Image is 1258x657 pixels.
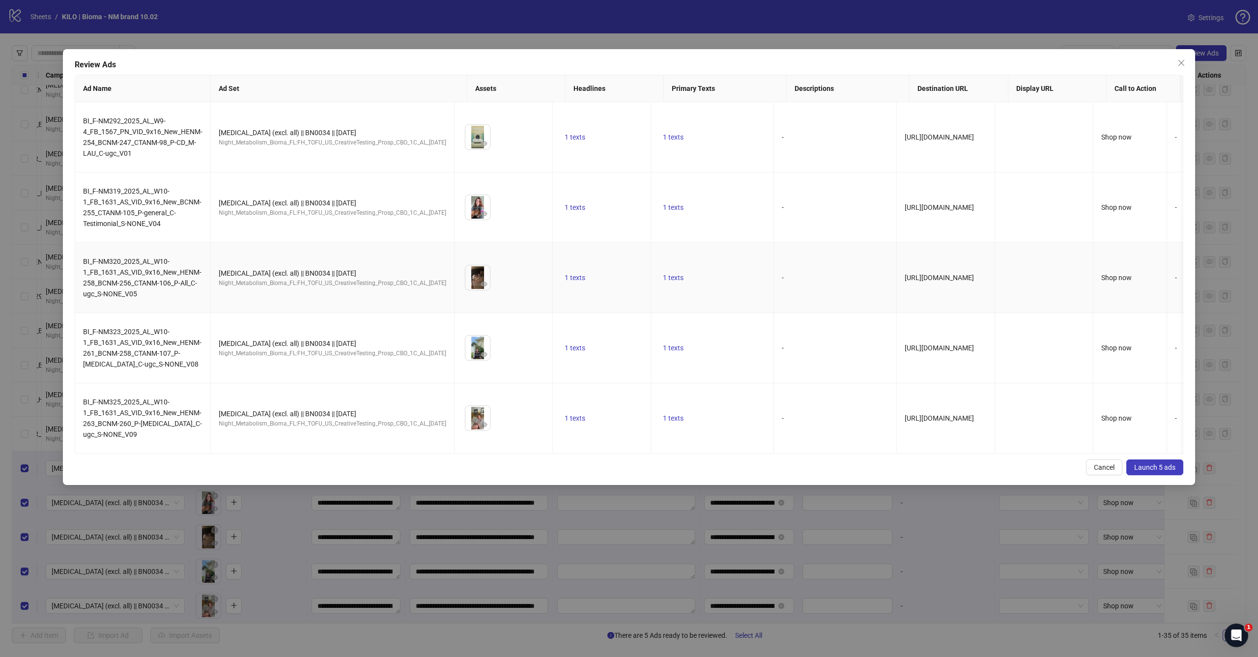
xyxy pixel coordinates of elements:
iframe: Intercom live chat [1225,624,1248,647]
div: [MEDICAL_DATA] (excl. all) || BN0034 || [DATE] [219,408,446,419]
div: [MEDICAL_DATA] (excl. all) || BN0034 || [DATE] [219,338,446,349]
img: Asset 1 [465,125,490,149]
button: 1 texts [659,342,687,354]
span: [URL][DOMAIN_NAME] [905,344,974,352]
span: BI_F-NM325_2025_AL_W10-1_FB_1631_AS_VID_9x16_New_HENM-263_BCNM-260_P-[MEDICAL_DATA]_C-ugc_S-NONE_V09 [83,398,202,438]
span: - [782,133,784,141]
span: 1 texts [663,133,684,141]
button: Cancel [1086,459,1122,475]
div: - [1175,413,1232,424]
th: Primary Texts [664,75,787,102]
div: - [1175,272,1232,283]
span: - [782,344,784,352]
div: Night_Metabolism_Bioma_FL:FH_TOFU_US_CreativeTesting_Prosp_CBO_1C_AL_[DATE] [219,419,446,428]
span: eye [481,210,487,217]
div: Night_Metabolism_Bioma_FL:FH_TOFU_US_CreativeTesting_Prosp_CBO_1C_AL_[DATE] [219,208,446,218]
span: Shop now [1101,274,1132,282]
th: Facebook Page [1180,75,1254,102]
span: - [782,274,784,282]
span: BI_F-NM292_2025_AL_W9-4_FB_1567_PN_VID_9x16_New_HENM-254_BCNM-247_CTANM-98_P-CD_M-LAU_C-ugc_V01 [83,117,202,157]
th: Destination URL [910,75,1008,102]
span: [URL][DOMAIN_NAME] [905,133,974,141]
div: [MEDICAL_DATA] (excl. all) || BN0034 || [DATE] [219,198,446,208]
div: Night_Metabolism_Bioma_FL:FH_TOFU_US_CreativeTesting_Prosp_CBO_1C_AL_[DATE] [219,279,446,288]
span: eye [481,421,487,428]
div: - [1175,202,1232,213]
span: 1 texts [565,414,585,422]
div: Review Ads [75,59,1183,71]
span: BI_F-NM320_2025_AL_W10-1_FB_1631_AS_VID_9x16_New_HENM-258_BCNM-256_CTANM-106_P-All_C-ugc_S-NONE_V05 [83,257,201,298]
span: Shop now [1101,203,1132,211]
button: 1 texts [659,201,687,213]
button: 1 texts [659,131,687,143]
button: 1 texts [561,412,589,424]
span: 1 [1245,624,1253,631]
span: Cancel [1094,463,1115,471]
span: 1 texts [663,344,684,352]
button: 1 texts [561,342,589,354]
th: Ad Set [211,75,467,102]
button: Preview [478,278,490,290]
span: eye [481,140,487,147]
button: Preview [478,138,490,149]
span: Shop now [1101,133,1132,141]
th: Display URL [1008,75,1107,102]
span: - [782,414,784,422]
button: Close [1173,55,1189,71]
span: [URL][DOMAIN_NAME] [905,274,974,282]
th: Call to Action [1107,75,1180,102]
span: Shop now [1101,344,1132,352]
div: [MEDICAL_DATA] (excl. all) || BN0034 || [DATE] [219,268,446,279]
button: Launch 5 ads [1126,459,1183,475]
img: Asset 1 [465,265,490,290]
span: eye [481,281,487,287]
th: Descriptions [787,75,910,102]
span: 1 texts [565,274,585,282]
div: [MEDICAL_DATA] (excl. all) || BN0034 || [DATE] [219,127,446,138]
img: Asset 1 [465,195,490,220]
span: BI_F-NM323_2025_AL_W10-1_FB_1631_AS_VID_9x16_New_HENM-261_BCNM-258_CTANM-107_P-[MEDICAL_DATA]_C-u... [83,328,201,368]
span: [URL][DOMAIN_NAME] [905,203,974,211]
button: 1 texts [659,412,687,424]
div: - [1175,343,1232,353]
button: 1 texts [561,131,589,143]
span: Shop now [1101,414,1132,422]
button: 1 texts [561,272,589,284]
span: - [782,203,784,211]
span: close [1177,59,1185,67]
div: Night_Metabolism_Bioma_FL:FH_TOFU_US_CreativeTesting_Prosp_CBO_1C_AL_[DATE] [219,138,446,147]
span: 1 texts [663,414,684,422]
th: Assets [467,75,566,102]
button: Preview [478,348,490,360]
button: Preview [478,208,490,220]
span: BI_F-NM319_2025_AL_W10-1_FB_1631_AS_VID_9x16_New_BCNM-255_CTANM-105_P-general_C-Testimonial_S-NON... [83,187,201,228]
img: Asset 1 [465,336,490,360]
button: 1 texts [659,272,687,284]
button: 1 texts [561,201,589,213]
span: 1 texts [565,344,585,352]
th: Ad Name [75,75,211,102]
span: 1 texts [663,274,684,282]
button: Preview [478,419,490,430]
img: Asset 1 [465,406,490,430]
div: Night_Metabolism_Bioma_FL:FH_TOFU_US_CreativeTesting_Prosp_CBO_1C_AL_[DATE] [219,349,446,358]
span: eye [481,351,487,358]
span: 1 texts [663,203,684,211]
span: Launch 5 ads [1134,463,1175,471]
th: Headlines [566,75,664,102]
span: [URL][DOMAIN_NAME] [905,414,974,422]
span: 1 texts [565,203,585,211]
span: 1 texts [565,133,585,141]
div: - [1175,132,1232,143]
